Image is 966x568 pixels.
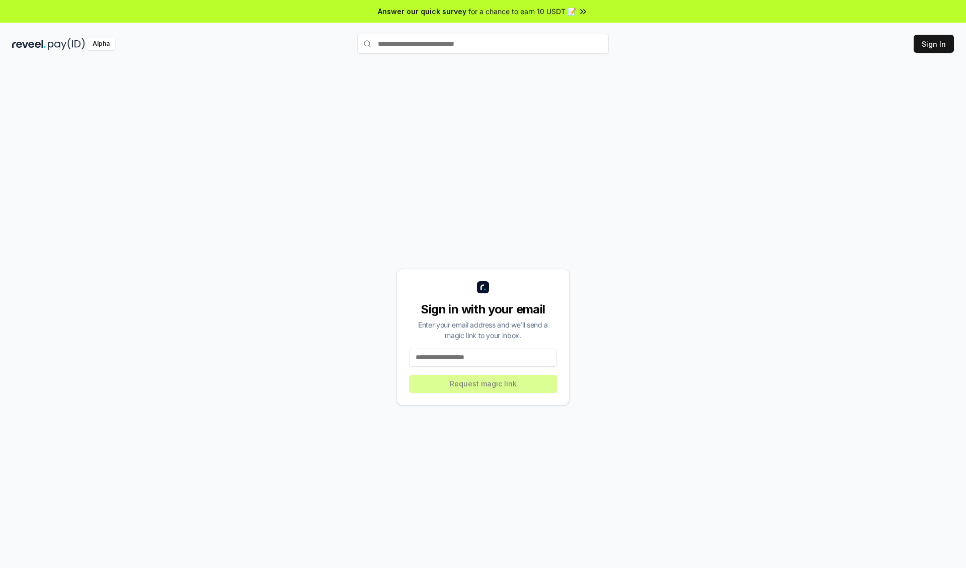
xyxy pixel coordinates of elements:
div: Sign in with your email [409,301,557,317]
span: for a chance to earn 10 USDT 📝 [468,6,576,17]
button: Sign In [914,35,954,53]
div: Alpha [87,38,115,50]
div: Enter your email address and we’ll send a magic link to your inbox. [409,319,557,341]
span: Answer our quick survey [378,6,466,17]
img: reveel_dark [12,38,46,50]
img: pay_id [48,38,85,50]
img: logo_small [477,281,489,293]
